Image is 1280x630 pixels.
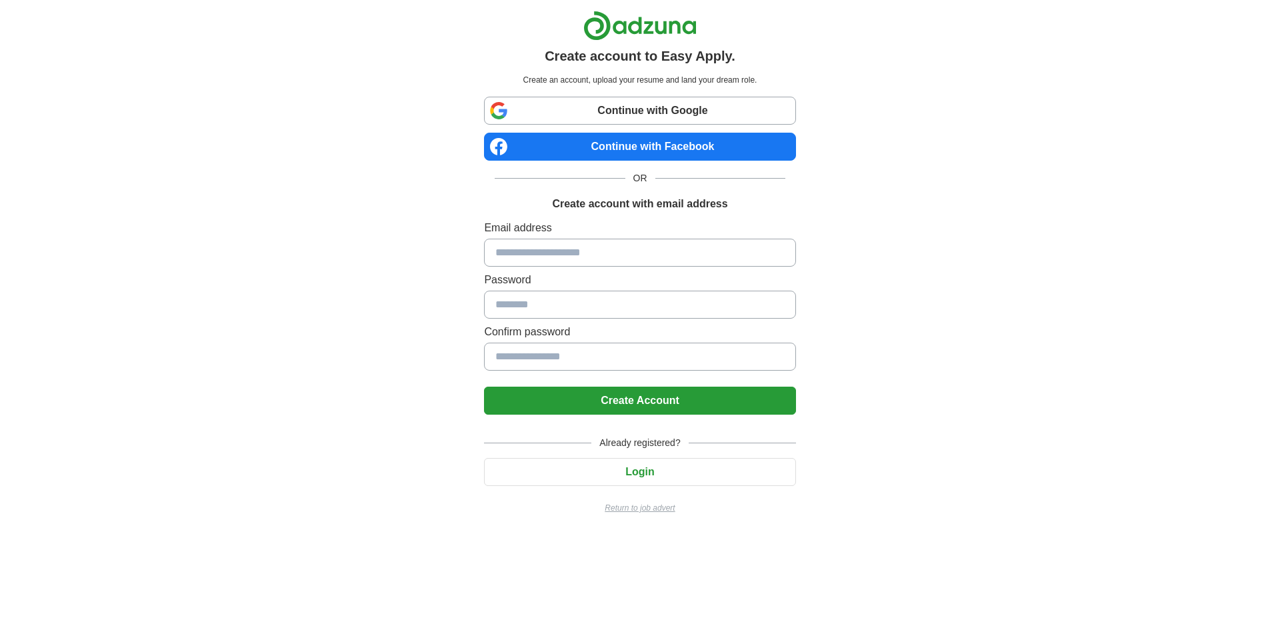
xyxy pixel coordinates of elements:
[625,171,655,185] span: OR
[484,387,795,415] button: Create Account
[591,436,688,450] span: Already registered?
[484,97,795,125] a: Continue with Google
[552,196,727,212] h1: Create account with email address
[484,458,795,486] button: Login
[484,133,795,161] a: Continue with Facebook
[545,46,735,66] h1: Create account to Easy Apply.
[487,74,793,86] p: Create an account, upload your resume and land your dream role.
[484,502,795,514] a: Return to job advert
[583,11,697,41] img: Adzuna logo
[484,272,795,288] label: Password
[484,466,795,477] a: Login
[484,220,795,236] label: Email address
[484,324,795,340] label: Confirm password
